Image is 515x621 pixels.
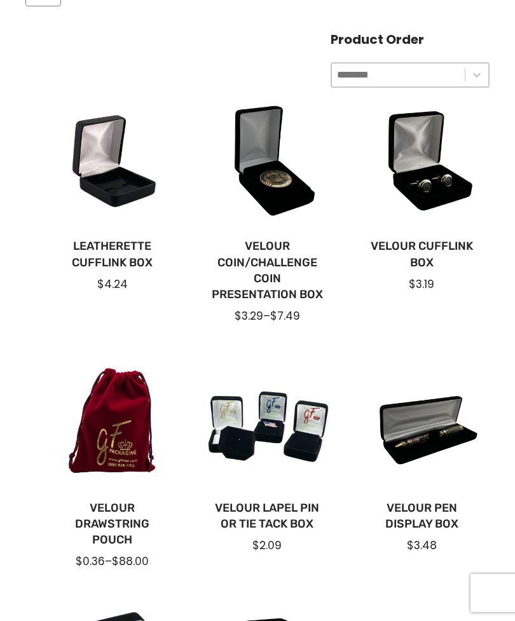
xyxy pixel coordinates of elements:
a: Velour Cufflink Box [365,238,479,270]
div: – [55,554,169,569]
span: $0.36 [76,554,105,569]
a: Velour Pen Display Box [365,500,479,532]
div: $4.24 [55,276,169,292]
a: Leatherette Cufflink Box [55,238,169,270]
a: Velour Drawstring Pouch [55,500,169,549]
div: $2.09 [210,538,324,553]
a: Velour Coin/Challenge Coin Presentation Box [210,238,324,303]
button: Toggle List [465,64,488,86]
h4: Product Order [331,32,490,47]
div: $3.19 [365,276,479,292]
div: $3.48 [365,538,479,553]
span: $88.00 [112,554,149,569]
span: $3.29 [235,308,263,324]
div: – [210,308,324,324]
a: Velour Lapel Pin or Tie Tack Box [210,500,324,532]
span: $7.49 [270,308,300,324]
